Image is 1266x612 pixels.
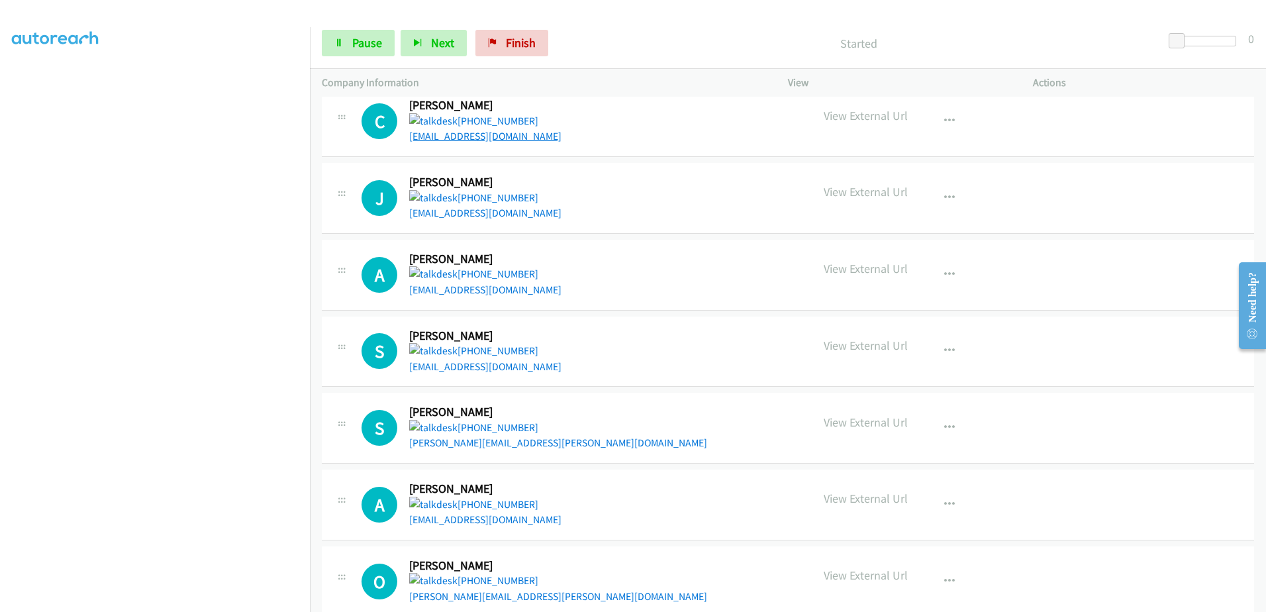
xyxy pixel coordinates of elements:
img: talkdesk [409,266,458,282]
div: The call is yet to be attempted [362,103,397,139]
img: talkdesk [409,343,458,359]
iframe: Resource Center [1228,253,1266,358]
span: Pause [352,35,382,50]
p: View External Url [824,260,908,278]
a: [PHONE_NUMBER] [409,115,538,127]
h1: O [362,564,397,599]
p: View External Url [824,183,908,201]
h1: S [362,410,397,446]
img: talkdesk [409,113,458,129]
a: [PHONE_NUMBER] [409,498,538,511]
a: [PHONE_NUMBER] [409,344,538,357]
a: [PHONE_NUMBER] [409,268,538,280]
h1: C [362,103,397,139]
img: talkdesk [409,190,458,206]
a: [EMAIL_ADDRESS][DOMAIN_NAME] [409,207,561,219]
p: View External Url [824,489,908,507]
div: The call is yet to be attempted [362,333,397,369]
h1: A [362,257,397,293]
p: Company Information [322,75,764,91]
h2: [PERSON_NAME] [409,405,571,420]
h1: A [362,487,397,523]
p: Started [566,34,1151,52]
div: The call is yet to be attempted [362,487,397,523]
a: [EMAIL_ADDRESS][DOMAIN_NAME] [409,283,561,296]
a: [PHONE_NUMBER] [409,574,538,587]
a: [PHONE_NUMBER] [409,191,538,204]
a: [PERSON_NAME][EMAIL_ADDRESS][PERSON_NAME][DOMAIN_NAME] [409,436,707,449]
h1: S [362,333,397,369]
a: Finish [475,30,548,56]
button: Next [401,30,467,56]
a: [EMAIL_ADDRESS][DOMAIN_NAME] [409,513,561,526]
h2: [PERSON_NAME] [409,329,571,344]
h1: J [362,180,397,216]
p: Actions [1033,75,1254,91]
h2: [PERSON_NAME] [409,558,571,574]
div: 0 [1248,30,1254,48]
img: talkdesk [409,497,458,513]
div: The call is yet to be attempted [362,564,397,599]
span: Next [431,35,454,50]
a: [PHONE_NUMBER] [409,421,538,434]
a: [PERSON_NAME][EMAIL_ADDRESS][PERSON_NAME][DOMAIN_NAME] [409,590,707,603]
h2: [PERSON_NAME] [409,482,571,497]
a: Pause [322,30,395,56]
h2: [PERSON_NAME] [409,175,571,190]
p: View External Url [824,413,908,431]
img: talkdesk [409,573,458,589]
div: The call is yet to be attempted [362,410,397,446]
a: [EMAIL_ADDRESS][DOMAIN_NAME] [409,360,561,373]
img: talkdesk [409,420,458,436]
span: Finish [506,35,536,50]
h2: [PERSON_NAME] [409,98,571,113]
h2: [PERSON_NAME] [409,252,571,267]
p: View External Url [824,107,908,125]
p: View [788,75,1009,91]
p: View External Url [824,566,908,584]
a: [EMAIL_ADDRESS][DOMAIN_NAME] [409,130,561,142]
p: View External Url [824,336,908,354]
